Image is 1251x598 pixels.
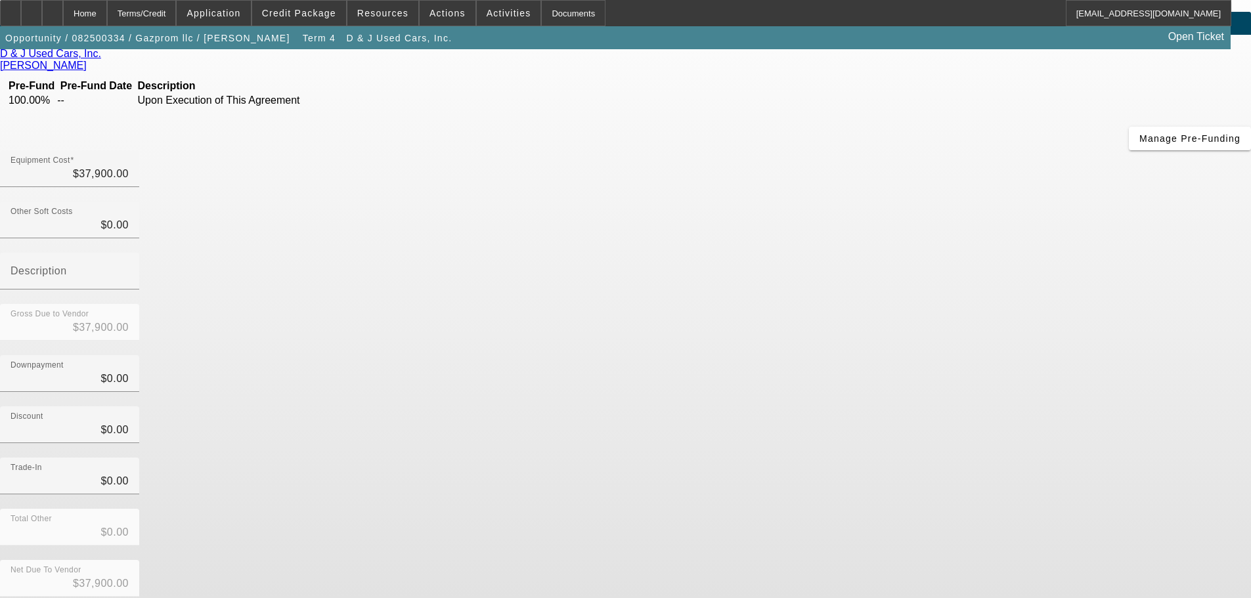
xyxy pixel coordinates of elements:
button: Actions [420,1,475,26]
mat-label: Total Other [11,515,52,523]
span: D & J Used Cars, Inc. [346,33,452,43]
mat-label: Trade-In [11,463,42,472]
a: Open Ticket [1163,26,1229,48]
td: Upon Execution of This Agreement [137,94,327,107]
span: Resources [357,8,408,18]
button: Term 4 [298,26,340,50]
mat-label: Downpayment [11,361,64,370]
mat-label: Net Due To Vendor [11,566,81,574]
th: Description [137,79,327,93]
button: Application [177,1,250,26]
mat-label: Other Soft Costs [11,207,73,216]
span: Term 4 [303,33,336,43]
span: Actions [429,8,466,18]
button: Manage Pre-Funding [1129,127,1251,150]
button: Resources [347,1,418,26]
span: Application [187,8,240,18]
span: Manage Pre-Funding [1139,133,1240,144]
span: Opportunity / 082500334 / Gazprom llc / [PERSON_NAME] [5,33,290,43]
mat-label: Equipment Cost [11,156,70,165]
button: D & J Used Cars, Inc. [343,26,455,50]
mat-label: Gross Due to Vendor [11,310,89,318]
button: Activities [477,1,541,26]
td: 100.00% [8,94,55,107]
mat-label: Description [11,265,67,276]
td: -- [56,94,135,107]
span: Activities [487,8,531,18]
th: Pre-Fund [8,79,55,93]
span: Credit Package [262,8,336,18]
th: Pre-Fund Date [56,79,135,93]
mat-label: Discount [11,412,43,421]
button: Credit Package [252,1,346,26]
